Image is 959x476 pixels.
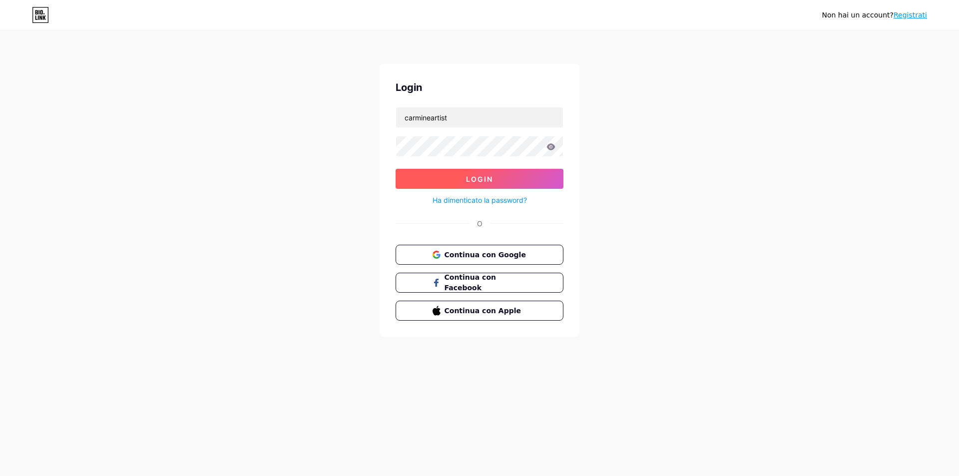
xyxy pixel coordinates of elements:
font: Continua con Apple [445,307,521,315]
button: Continua con Apple [396,301,563,321]
a: Ha dimenticato la password? [433,195,527,205]
button: Login [396,169,563,189]
font: Login [396,81,422,93]
button: Continua con Facebook [396,273,563,293]
font: Non hai un account? [822,11,894,19]
font: O [477,219,482,228]
font: Continua con Facebook [445,273,496,292]
font: Continua con Google [445,251,526,259]
font: Login [466,175,493,183]
input: Nome utente [396,107,563,127]
button: Continua con Google [396,245,563,265]
font: Ha dimenticato la password? [433,196,527,204]
a: Registrati [894,11,927,19]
